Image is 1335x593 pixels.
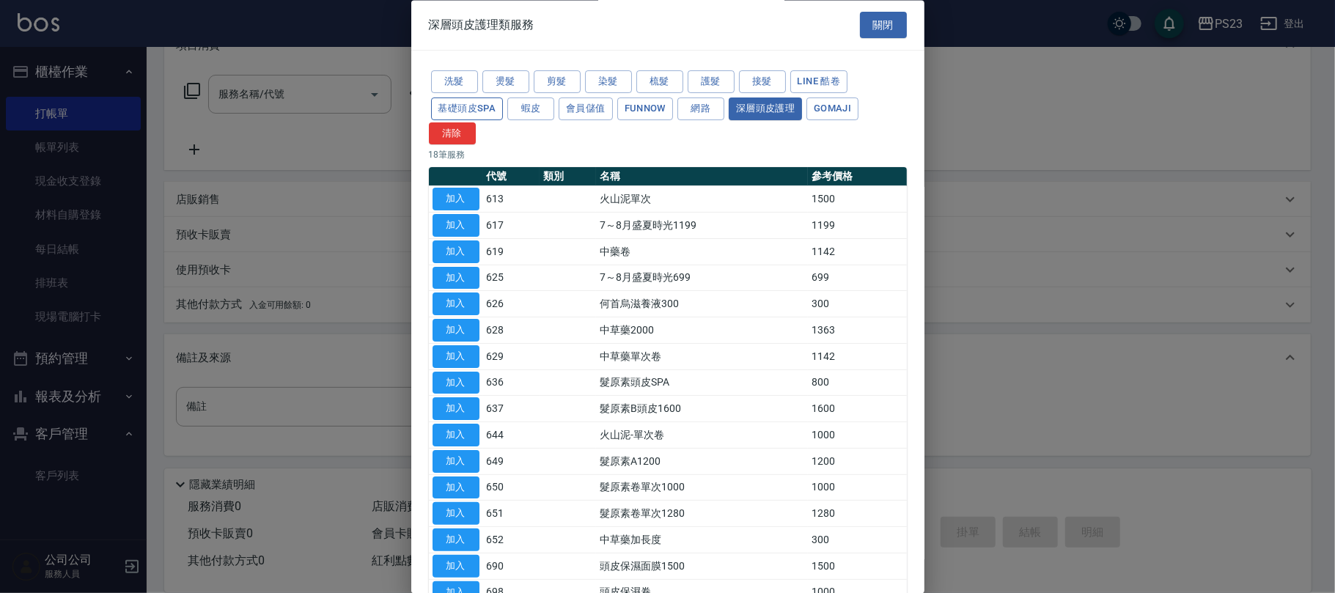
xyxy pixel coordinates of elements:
[433,215,479,237] button: 加入
[483,449,540,475] td: 649
[808,501,906,527] td: 1280
[431,97,504,120] button: 基礎頭皮SPA
[483,168,540,187] th: 代號
[483,213,540,239] td: 617
[688,71,735,94] button: 護髮
[483,475,540,501] td: 650
[808,317,906,344] td: 1363
[483,396,540,422] td: 637
[483,527,540,553] td: 652
[483,265,540,292] td: 625
[483,370,540,397] td: 636
[596,501,808,527] td: 髮原素卷單次1280
[433,476,479,499] button: 加入
[483,344,540,370] td: 629
[596,168,808,187] th: 名稱
[483,422,540,449] td: 644
[433,503,479,526] button: 加入
[483,186,540,213] td: 613
[483,317,540,344] td: 628
[808,422,906,449] td: 1000
[429,18,534,32] span: 深層頭皮護理類服務
[596,317,808,344] td: 中草藥2000
[433,424,479,447] button: 加入
[596,553,808,580] td: 頭皮保濕面膜1500
[808,186,906,213] td: 1500
[808,449,906,475] td: 1200
[790,71,848,94] button: LINE 酷卷
[433,293,479,316] button: 加入
[860,12,907,39] button: 關閉
[808,344,906,370] td: 1142
[596,344,808,370] td: 中草藥單次卷
[596,449,808,475] td: 髮原素A1200
[534,71,581,94] button: 剪髮
[806,97,858,120] button: Gomaji
[739,71,786,94] button: 接髮
[433,320,479,342] button: 加入
[808,265,906,292] td: 699
[482,71,529,94] button: 燙髮
[596,475,808,501] td: 髮原素卷單次1000
[433,398,479,421] button: 加入
[483,501,540,527] td: 651
[559,97,613,120] button: 會員儲值
[429,149,907,162] p: 18 筆服務
[483,239,540,265] td: 619
[808,553,906,580] td: 1500
[433,188,479,211] button: 加入
[596,422,808,449] td: 火山泥-單次卷
[433,529,479,552] button: 加入
[596,213,808,239] td: 7～8月盛夏時光1199
[596,239,808,265] td: 中藥卷
[585,71,632,94] button: 染髮
[596,527,808,553] td: 中草藥加長度
[596,265,808,292] td: 7～8月盛夏時光699
[483,553,540,580] td: 690
[431,71,478,94] button: 洗髮
[808,213,906,239] td: 1199
[808,239,906,265] td: 1142
[617,97,673,120] button: FUNNOW
[540,168,596,187] th: 類別
[729,97,802,120] button: 深層頭皮護理
[433,345,479,368] button: 加入
[677,97,724,120] button: 網路
[483,291,540,317] td: 626
[507,97,554,120] button: 蝦皮
[808,291,906,317] td: 300
[808,168,906,187] th: 參考價格
[808,475,906,501] td: 1000
[596,291,808,317] td: 何首烏滋養液300
[433,240,479,263] button: 加入
[808,370,906,397] td: 800
[808,396,906,422] td: 1600
[596,396,808,422] td: 髮原素B頭皮1600
[433,450,479,473] button: 加入
[433,267,479,290] button: 加入
[596,186,808,213] td: 火山泥單次
[636,71,683,94] button: 梳髮
[429,122,476,145] button: 清除
[433,555,479,578] button: 加入
[596,370,808,397] td: 髮原素頭皮SPA
[433,372,479,394] button: 加入
[808,527,906,553] td: 300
